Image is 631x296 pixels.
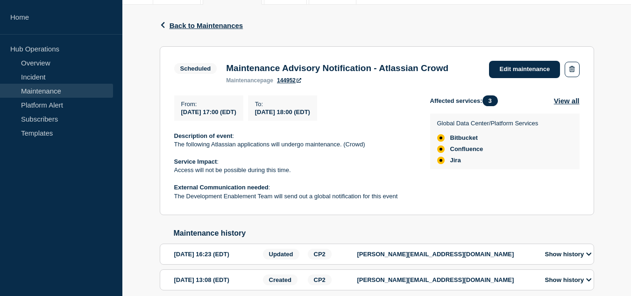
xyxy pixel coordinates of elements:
button: Show history [542,276,595,284]
p: The Development Enablement Team will send out a global notification for this event [174,192,415,201]
span: Bitbucket [450,134,478,142]
p: [PERSON_NAME][EMAIL_ADDRESS][DOMAIN_NAME] [357,251,535,258]
h2: Maintenance history [174,229,594,238]
p: From : [181,101,236,108]
strong: Service Impact [174,158,217,165]
span: 3 [482,95,498,106]
p: To : [255,101,310,108]
span: Created [263,274,298,285]
p: : [174,183,415,192]
a: 144952 [277,77,301,84]
a: Edit maintenance [489,61,560,78]
p: The following Atlassian applications will undergo maintenance. (Crowd) [174,140,415,149]
span: CP2 [308,274,332,285]
div: affected [437,157,445,164]
p: : [174,158,415,166]
span: Confluence [450,145,483,153]
button: Show history [542,250,595,258]
span: [DATE] 17:00 (EDT) [181,108,236,116]
div: affected [437,145,445,153]
button: Back to Maintenances [160,22,243,29]
span: Jira [450,157,461,164]
p: Global Data Center/Platform Services [437,120,539,127]
strong: Description of event [174,132,233,139]
p: Access will not be possible during this time. [174,166,415,174]
div: [DATE] 13:08 (EDT) [174,274,260,285]
div: affected [437,134,445,142]
span: [DATE] 18:00 (EDT) [255,108,310,116]
span: Updated [263,249,299,260]
span: Affected services: [430,95,503,106]
button: View all [554,95,580,106]
span: Scheduled [174,63,217,74]
span: CP2 [308,249,332,260]
p: : [174,132,415,140]
p: [PERSON_NAME][EMAIL_ADDRESS][DOMAIN_NAME] [357,276,535,283]
span: maintenance [226,77,260,84]
h3: Maintenance Advisory Notification - Atlassian Crowd [226,63,448,73]
strong: External Communication needed [174,184,269,191]
p: page [226,77,273,84]
span: Back to Maintenances [170,22,243,29]
div: [DATE] 16:23 (EDT) [174,249,260,260]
